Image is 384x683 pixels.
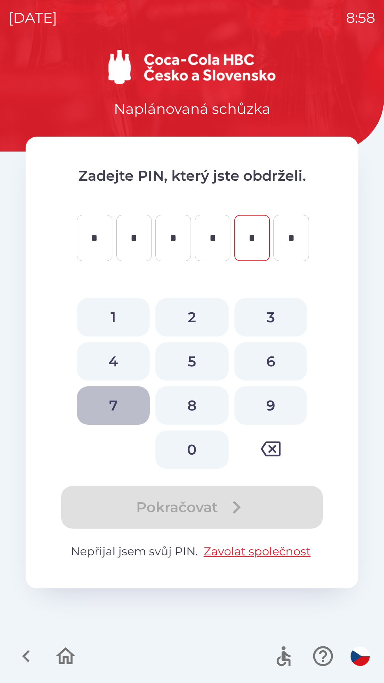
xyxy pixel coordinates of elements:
[114,98,271,120] p: Naplánovaná schůzka
[346,7,375,28] p: 8:58
[201,543,314,560] button: Zavolat společnost
[77,342,150,381] button: 4
[77,298,150,337] button: 1
[155,342,228,381] button: 5
[234,298,307,337] button: 3
[351,647,370,666] img: cs flag
[54,165,330,186] p: Zadejte PIN, který jste obdrželi.
[155,298,228,337] button: 2
[155,430,228,469] button: 0
[54,543,330,560] p: Nepřijal jsem svůj PIN.
[26,50,358,84] img: Logo
[155,386,228,425] button: 8
[234,386,307,425] button: 9
[9,7,57,28] p: [DATE]
[77,386,150,425] button: 7
[234,342,307,381] button: 6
